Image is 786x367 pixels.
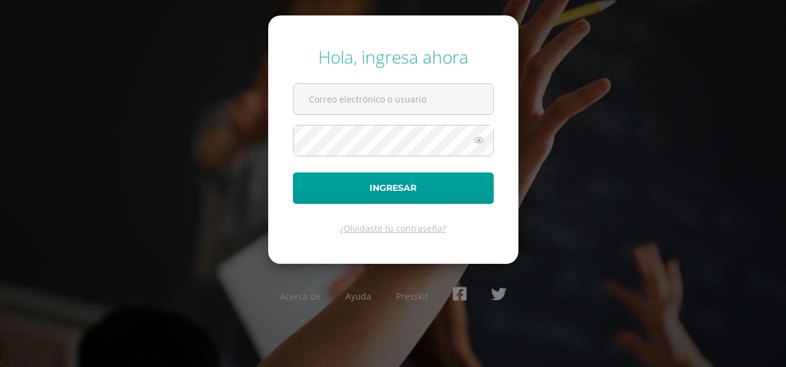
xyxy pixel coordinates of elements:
a: Presskit [396,290,428,302]
input: Correo electrónico o usuario [294,84,493,114]
button: Ingresar [293,172,494,204]
a: Ayuda [345,290,371,302]
a: ¿Olvidaste tu contraseña? [340,222,446,234]
div: Hola, ingresa ahora [293,45,494,69]
a: Acerca de [280,290,321,302]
